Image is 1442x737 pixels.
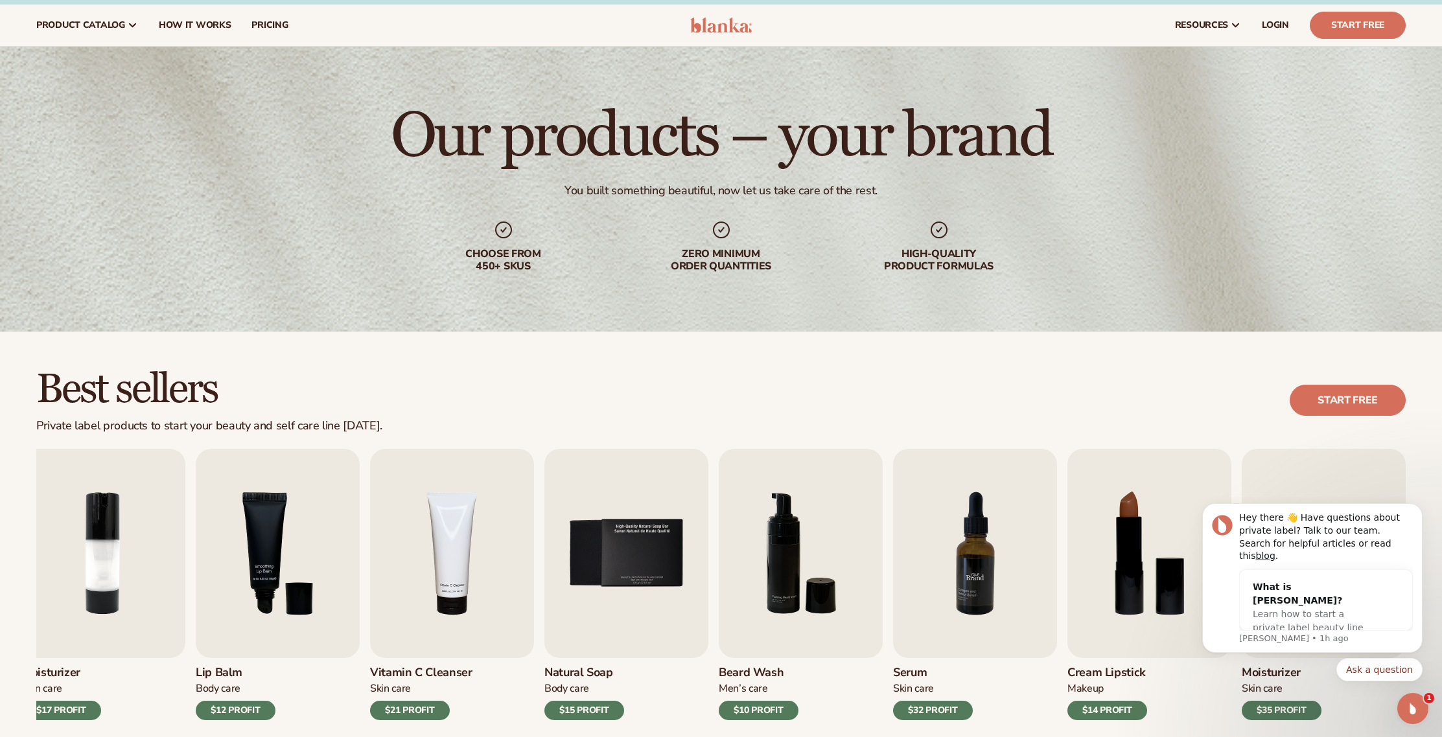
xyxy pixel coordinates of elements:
span: resources [1175,20,1228,30]
h3: Natural Soap [544,666,624,680]
h3: Lip Balm [196,666,275,680]
a: Start free [1290,385,1406,416]
h3: Serum [893,666,973,680]
a: LOGIN [1251,5,1299,46]
a: 2 / 9 [21,449,185,720]
div: $17 PROFIT [21,701,101,720]
img: logo [690,17,752,33]
h3: Beard Wash [719,666,798,680]
h3: Vitamin C Cleanser [370,666,472,680]
div: $21 PROFIT [370,701,450,720]
a: 6 / 9 [719,449,883,720]
h1: Our products – your brand [391,106,1051,168]
div: Zero minimum order quantities [638,248,804,273]
div: Skin Care [893,682,973,696]
h3: Cream Lipstick [1067,666,1147,680]
div: Body Care [196,682,275,696]
div: High-quality product formulas [856,248,1022,273]
div: $35 PROFIT [1242,701,1321,720]
div: Private label products to start your beauty and self care line [DATE]. [36,419,382,433]
div: You built something beautiful, now let us take care of the rest. [564,183,878,198]
span: LOGIN [1262,20,1289,30]
a: pricing [241,5,298,46]
a: 7 / 9 [893,449,1057,720]
iframe: Intercom notifications message [1183,497,1442,702]
a: 9 / 9 [1242,449,1406,720]
a: Start Free [1310,12,1406,39]
h2: Best sellers [36,368,382,411]
a: How It Works [148,5,242,46]
div: Skin Care [370,682,472,696]
div: Choose from 450+ Skus [421,248,587,273]
div: Makeup [1067,682,1147,696]
a: 4 / 9 [370,449,534,720]
img: Shopify Image 8 [893,449,1057,658]
div: $15 PROFIT [544,701,624,720]
a: 5 / 9 [544,449,708,720]
a: resources [1165,5,1251,46]
span: pricing [251,20,288,30]
a: 3 / 9 [196,449,360,720]
span: How It Works [159,20,231,30]
span: 1 [1424,693,1434,703]
div: Body Care [544,682,624,696]
div: $12 PROFIT [196,701,275,720]
div: Men’s Care [719,682,798,696]
div: $10 PROFIT [719,701,798,720]
a: product catalog [26,5,148,46]
div: Skin Care [21,682,101,696]
a: 8 / 9 [1067,449,1231,720]
iframe: Intercom live chat [1397,693,1428,724]
div: $14 PROFIT [1067,701,1147,720]
span: product catalog [36,20,125,30]
h3: Moisturizer [21,666,101,680]
div: $32 PROFIT [893,701,973,720]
